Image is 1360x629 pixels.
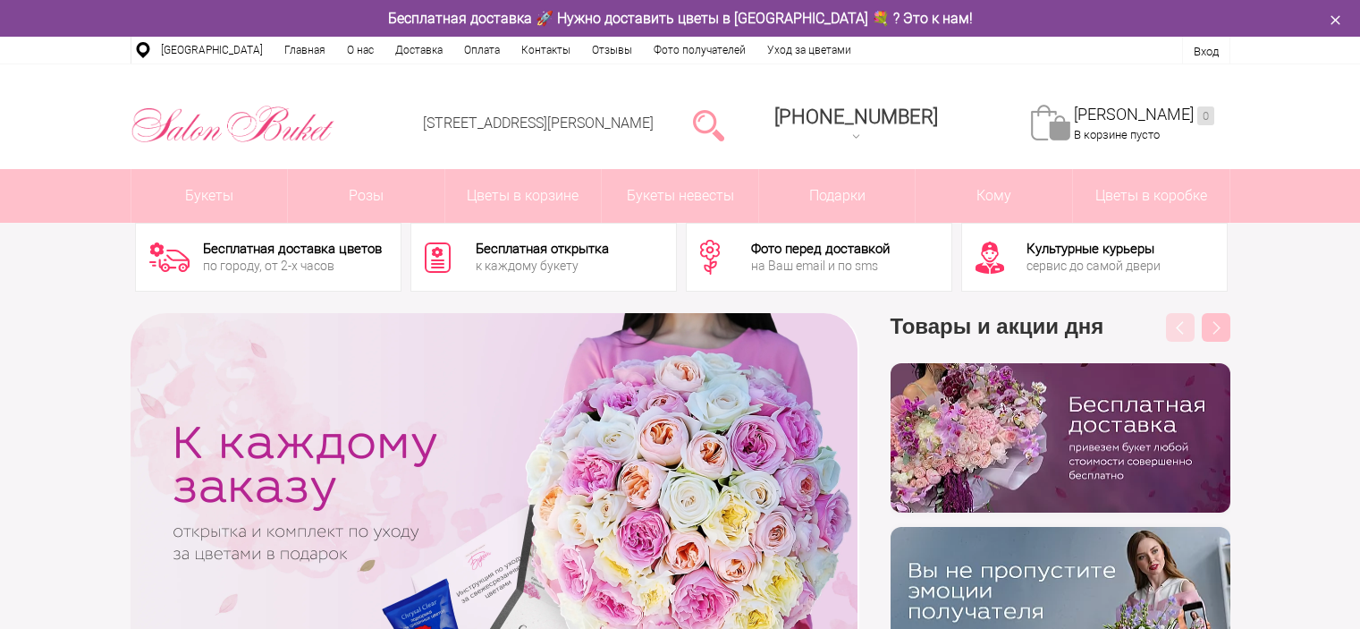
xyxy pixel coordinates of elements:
button: Next [1202,313,1230,342]
h3: Товары и акции дня [891,313,1230,363]
a: О нас [336,37,384,64]
img: Цветы Нижний Новгород [131,101,335,148]
a: [PHONE_NUMBER] [764,99,949,150]
div: Бесплатная открытка [476,242,609,256]
div: Фото перед доставкой [751,242,890,256]
img: hpaj04joss48rwypv6hbykmvk1dj7zyr.png.webp [891,363,1230,513]
a: Розы [288,169,444,223]
div: Бесплатная доставка 🚀 Нужно доставить цветы в [GEOGRAPHIC_DATA] 💐 ? Это к нам! [117,9,1244,28]
span: Кому [916,169,1072,223]
a: Главная [274,37,336,64]
a: Доставка [384,37,453,64]
a: Контакты [511,37,581,64]
div: сервис до самой двери [1026,259,1161,272]
a: Отзывы [581,37,643,64]
a: [STREET_ADDRESS][PERSON_NAME] [423,115,654,132]
span: В корзине пусто [1074,128,1160,141]
a: Подарки [759,169,916,223]
div: [PHONE_NUMBER] [774,106,938,128]
div: по городу, от 2-х часов [203,259,382,272]
div: на Ваш email и по sms [751,259,890,272]
a: Цветы в корзине [445,169,602,223]
a: Оплата [453,37,511,64]
a: Букеты [131,169,288,223]
a: [PERSON_NAME] [1074,105,1214,125]
a: Уход за цветами [756,37,862,64]
a: Цветы в коробке [1073,169,1229,223]
a: Вход [1194,45,1219,58]
div: к каждому букету [476,259,609,272]
a: [GEOGRAPHIC_DATA] [150,37,274,64]
a: Букеты невесты [602,169,758,223]
div: Культурные курьеры [1026,242,1161,256]
a: Фото получателей [643,37,756,64]
ins: 0 [1197,106,1214,125]
div: Бесплатная доставка цветов [203,242,382,256]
